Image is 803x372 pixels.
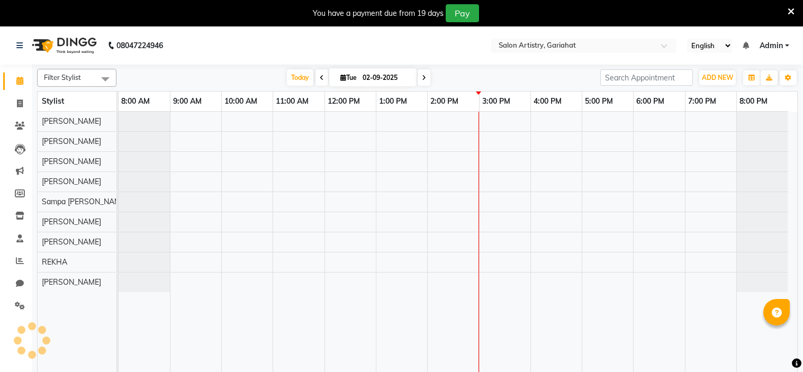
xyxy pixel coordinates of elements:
a: 11:00 AM [273,94,311,109]
a: 3:00 PM [480,94,513,109]
span: [PERSON_NAME] [42,217,101,226]
span: Tue [338,74,359,81]
span: Stylist [42,96,64,106]
span: REKHA [42,257,67,267]
span: [PERSON_NAME] [42,157,101,166]
div: You have a payment due from 19 days [313,8,444,19]
a: 5:00 PM [582,94,616,109]
a: 6:00 PM [634,94,667,109]
a: 8:00 PM [737,94,770,109]
span: [PERSON_NAME] [42,177,101,186]
span: Admin [760,40,783,51]
input: 2025-09-02 [359,70,412,86]
a: 12:00 PM [325,94,363,109]
span: Sampa [PERSON_NAME] [42,197,127,206]
a: 10:00 AM [222,94,260,109]
a: 7:00 PM [685,94,719,109]
span: Filter Stylist [44,73,81,81]
a: 9:00 AM [170,94,204,109]
img: logo [27,31,100,60]
a: 2:00 PM [428,94,461,109]
input: Search Appointment [600,69,693,86]
span: Today [287,69,313,86]
span: [PERSON_NAME] [42,116,101,126]
span: [PERSON_NAME] [42,237,101,247]
a: 4:00 PM [531,94,564,109]
button: Pay [446,4,479,22]
b: 08047224946 [116,31,163,60]
button: ADD NEW [699,70,736,85]
a: 1:00 PM [376,94,410,109]
span: [PERSON_NAME] [42,137,101,146]
span: ADD NEW [702,74,733,81]
a: 8:00 AM [119,94,152,109]
span: [PERSON_NAME] [42,277,101,287]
